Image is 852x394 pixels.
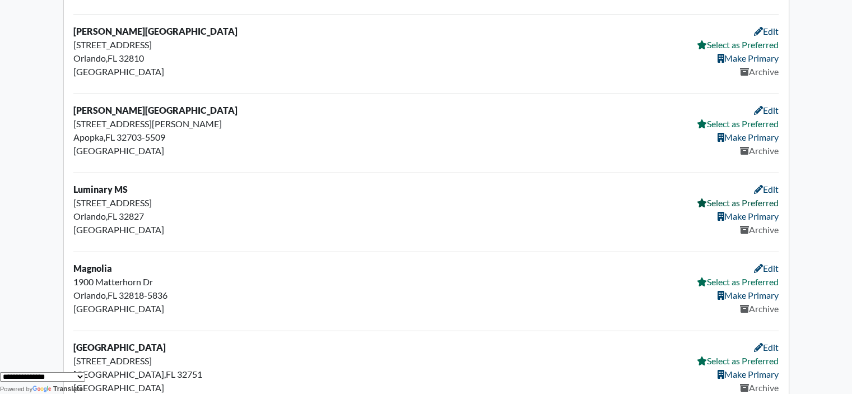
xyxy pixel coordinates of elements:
div: [STREET_ADDRESS] [73,38,300,52]
div: , [67,183,306,242]
span: [GEOGRAPHIC_DATA] [73,369,164,379]
span: FL [105,132,115,142]
a: Archive [740,66,779,77]
a: Make Primary [718,369,779,379]
div: [STREET_ADDRESS] [73,196,300,210]
strong: Luminary MS [73,184,128,194]
a: Translate [32,385,83,393]
a: Edit [754,263,779,274]
div: 1900 Matterhorn Dr [73,275,300,289]
a: Archive [740,145,779,156]
span: 32751 [177,369,202,379]
div: [GEOGRAPHIC_DATA] [73,144,300,157]
div: [STREET_ADDRESS][PERSON_NAME] [73,117,300,131]
strong: [PERSON_NAME][GEOGRAPHIC_DATA] [73,26,238,36]
a: Select as Preferred [697,39,779,50]
a: Archive [740,303,779,314]
span: Orlando [73,211,106,221]
span: FL [108,211,117,221]
div: , [67,104,306,163]
span: 32827 [119,211,144,221]
span: Apopka [73,132,104,142]
div: [GEOGRAPHIC_DATA] [73,302,300,316]
span: Orlando [73,53,106,63]
a: Edit [754,105,779,115]
div: , [67,25,306,84]
a: Edit [754,26,779,36]
span: Orlando [73,290,106,300]
a: Edit [754,184,779,194]
span: FL [166,369,175,379]
a: Select as Preferred [697,118,779,129]
strong: [GEOGRAPHIC_DATA] [73,342,166,353]
div: [GEOGRAPHIC_DATA] [73,223,300,237]
a: Select as Preferred [697,276,779,287]
a: Make Primary [718,211,779,221]
a: Make Primary [718,290,779,300]
div: , [67,262,306,321]
a: Archive [740,224,779,235]
span: 32703-5509 [117,132,165,142]
span: FL [108,53,117,63]
span: 32818-5836 [119,290,167,300]
div: [STREET_ADDRESS] [73,354,300,368]
strong: [PERSON_NAME][GEOGRAPHIC_DATA] [73,105,238,115]
a: Make Primary [718,53,779,63]
span: FL [108,290,117,300]
a: Make Primary [718,132,779,142]
div: [GEOGRAPHIC_DATA] [73,65,300,78]
a: Select as Preferred [697,197,779,208]
a: Edit [754,342,779,353]
strong: Magnolia [73,263,112,274]
a: Select as Preferred [697,355,779,366]
span: 32810 [119,53,144,63]
img: Google Translate [32,386,53,393]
